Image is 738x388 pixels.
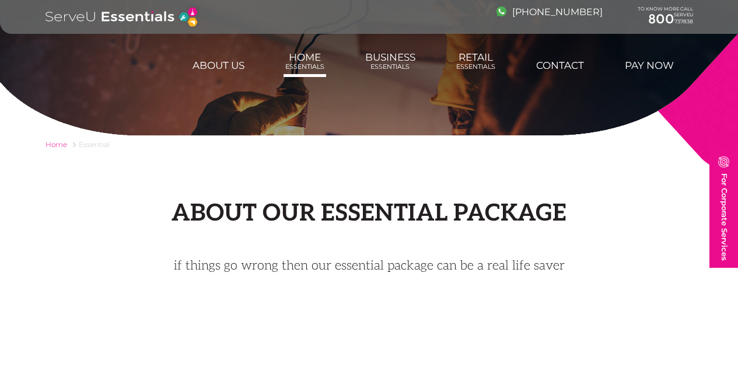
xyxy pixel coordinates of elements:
a: Contact [534,54,586,77]
a: About us [191,54,246,77]
a: RetailEssentials [454,46,497,77]
span: Essentials [285,63,324,71]
a: Home [46,140,67,149]
span: 800 [648,11,674,27]
h2: About our Essential Package [46,200,693,228]
a: 800737838 [638,12,693,27]
a: BusinessEssentials [363,46,417,77]
a: Pay Now [623,54,676,77]
p: if things go wrong then our essential package can be a real life saver [124,257,614,275]
img: image [718,156,729,167]
img: logo [46,6,199,28]
div: TO KNOW MORE CALL SERVEU [638,6,693,27]
a: [PHONE_NUMBER] [496,6,603,18]
a: For Corporate Services [709,149,738,268]
img: image [496,6,506,16]
span: Essentials [365,63,415,71]
span: Essential [79,140,110,149]
span: Essentials [456,63,495,71]
a: HomeEssentials [284,46,326,77]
